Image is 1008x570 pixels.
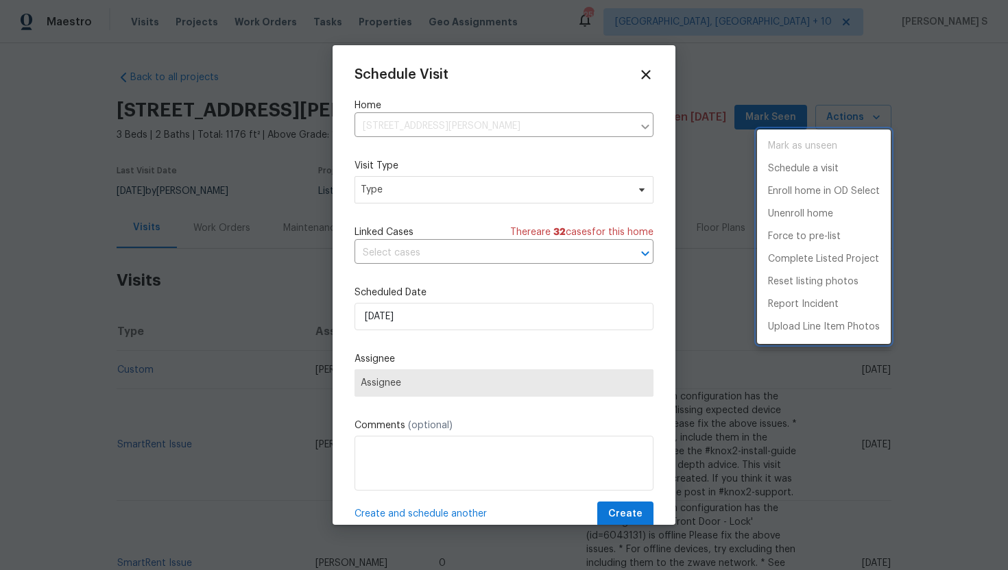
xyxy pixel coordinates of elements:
[768,184,880,199] p: Enroll home in OD Select
[768,252,879,267] p: Complete Listed Project
[768,275,859,289] p: Reset listing photos
[768,207,833,221] p: Unenroll home
[768,297,839,312] p: Report Incident
[768,230,841,244] p: Force to pre-list
[768,320,880,334] p: Upload Line Item Photos
[768,162,839,176] p: Schedule a visit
